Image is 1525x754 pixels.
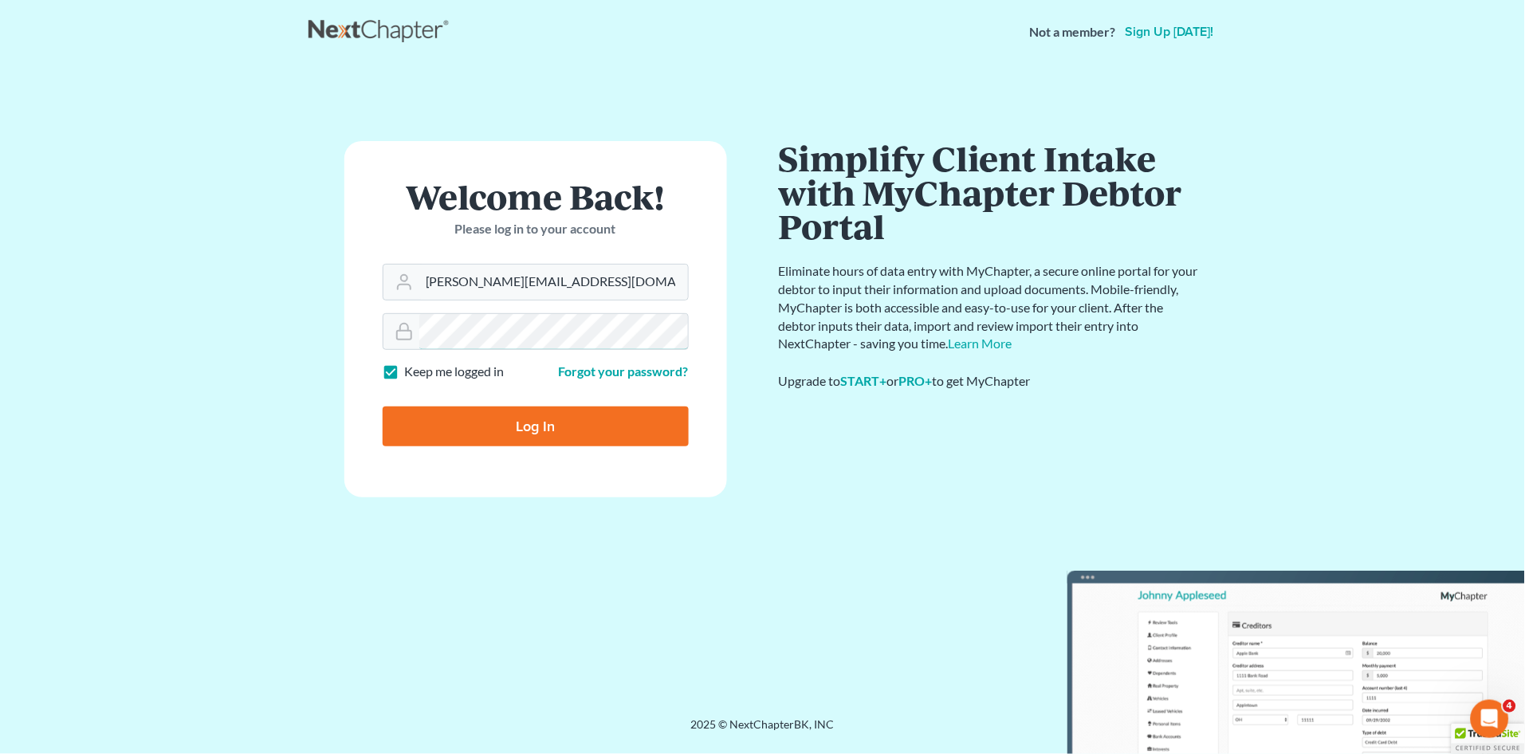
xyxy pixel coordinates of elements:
a: Learn More [949,336,1012,351]
a: START+ [841,373,887,388]
div: TrustedSite Certified [1452,724,1525,754]
p: Eliminate hours of data entry with MyChapter, a secure online portal for your debtor to input the... [779,262,1201,353]
p: Please log in to your account [383,220,689,238]
label: Keep me logged in [405,363,505,381]
div: Upgrade to or to get MyChapter [779,372,1201,391]
a: PRO+ [899,373,933,388]
a: Forgot your password? [559,363,689,379]
a: Sign up [DATE]! [1122,26,1217,38]
strong: Not a member? [1030,23,1116,41]
iframe: Intercom live chat [1471,700,1509,738]
span: 4 [1503,700,1516,713]
h1: Welcome Back! [383,179,689,214]
div: 2025 © NextChapterBK, INC [309,717,1217,745]
input: Log In [383,406,689,446]
input: Email Address [419,265,688,300]
h1: Simplify Client Intake with MyChapter Debtor Portal [779,141,1201,243]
